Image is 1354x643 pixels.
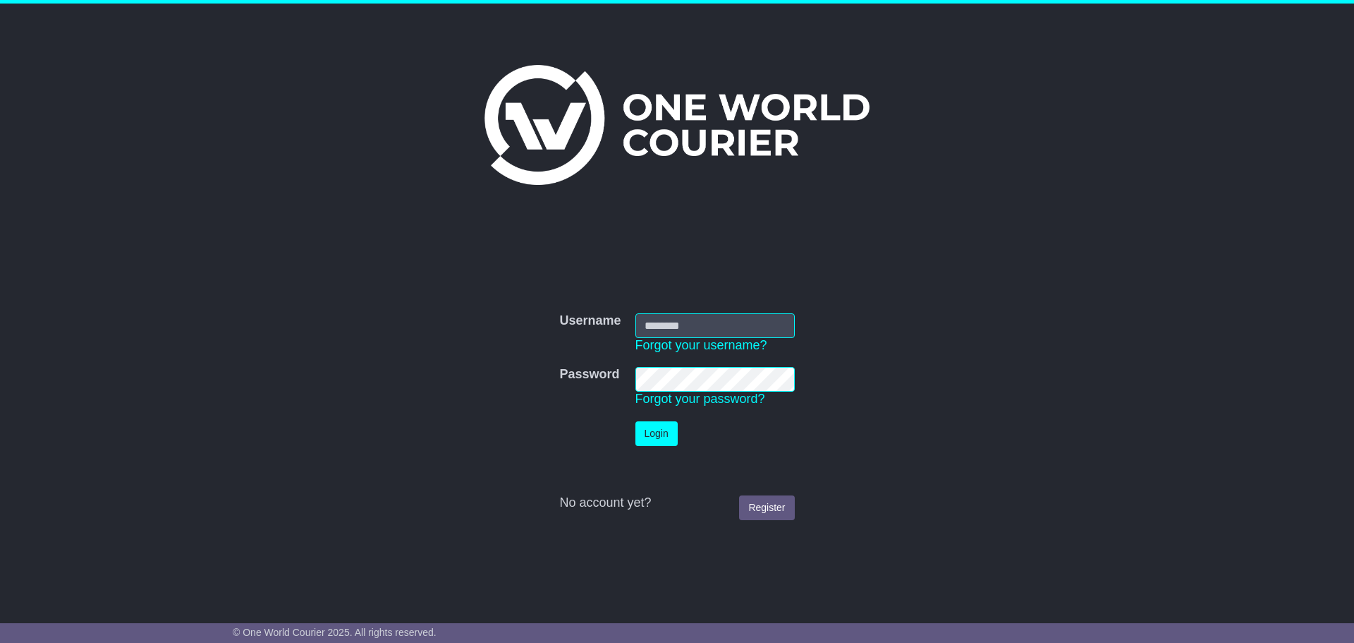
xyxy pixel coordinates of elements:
span: © One World Courier 2025. All rights reserved. [233,627,437,638]
a: Forgot your password? [635,392,765,406]
a: Forgot your username? [635,338,767,352]
label: Password [559,367,619,383]
a: Register [739,495,794,520]
img: One World [484,65,870,185]
div: No account yet? [559,495,794,511]
button: Login [635,421,678,446]
label: Username [559,313,621,329]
